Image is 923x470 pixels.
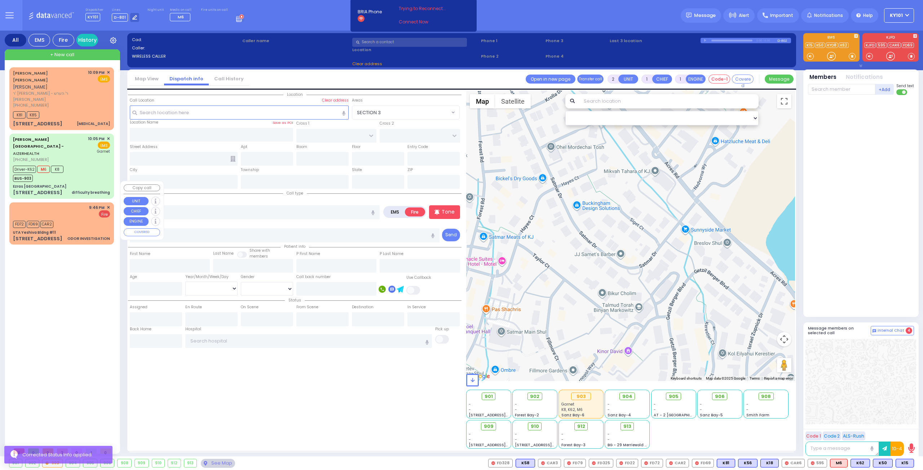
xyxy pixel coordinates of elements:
a: K15 [805,42,814,48]
div: CAR3 [538,459,561,467]
div: CAR2 [666,459,689,467]
a: Map View [129,75,164,82]
span: Help [863,12,873,19]
img: red-radio-icon.svg [541,461,545,465]
span: M6 [37,166,50,173]
span: BUS-903 [13,175,33,182]
span: 909 [484,423,494,430]
a: Open in new page [526,75,575,84]
a: History [76,34,98,46]
img: red-radio-icon.svg [644,461,648,465]
button: Toggle fullscreen view [777,94,791,108]
button: KY101 [884,8,914,23]
span: - [700,402,702,407]
span: 904 [622,393,632,400]
span: Call type [283,191,307,196]
label: Fire units on call [201,8,228,12]
span: EMS [98,75,110,82]
input: Search hospital [185,334,432,348]
span: 901 [485,393,493,400]
img: red-radio-icon.svg [669,461,673,465]
label: Location [352,47,478,53]
span: Phone 1 [481,38,543,44]
label: Caller: [132,45,240,51]
label: Use Callback [406,275,431,281]
label: Cross 2 [380,121,394,126]
div: BLS [896,459,914,467]
button: Code 1 [805,431,822,440]
label: Turn off text [896,89,908,96]
input: Search location [579,94,759,108]
label: Street Address [130,144,158,150]
span: [STREET_ADDRESS][PERSON_NAME] [515,442,583,448]
span: - [608,437,610,442]
div: All [5,34,26,46]
label: On Scene [241,304,259,310]
span: Status [285,297,305,303]
span: Trying to Reconnect... [399,5,456,12]
span: - [608,431,610,437]
button: Show satellite imagery [495,94,531,108]
span: Forest Bay-2 [515,412,539,418]
div: [MEDICAL_DATA] [77,121,110,126]
span: FD72 [13,221,26,228]
span: Notifications [814,12,843,19]
span: EMS [98,142,110,149]
label: Last Name [213,251,234,256]
label: Entry Code [407,144,428,150]
label: Township [241,167,259,173]
span: Garnet [561,402,574,407]
span: CAR2 [40,221,53,228]
span: Phone 4 [546,53,608,59]
span: AT - 2 [GEOGRAPHIC_DATA] [654,412,707,418]
span: Other building occupants [230,156,235,162]
a: K50 [815,42,825,48]
span: 912 [577,423,585,430]
label: En Route [185,304,202,310]
span: [PERSON_NAME] [13,84,48,90]
span: 910 [531,423,539,430]
button: Drag Pegman onto the map to open Street View [777,358,791,372]
div: ODOR INVESTIGATION [67,236,110,241]
div: Year/Month/Week/Day [185,274,238,280]
button: ENGINE [124,217,149,226]
label: Caller name [242,38,350,44]
button: Map camera controls [777,332,791,346]
label: Night unit [147,8,164,12]
label: First Name [130,251,150,257]
label: In Service [407,304,426,310]
div: K50 [873,459,893,467]
span: Sanz Bay-5 [700,412,723,418]
button: Send [442,229,460,241]
div: BLS [760,459,779,467]
label: Gender [241,274,255,280]
span: K81 [13,111,26,118]
div: K56 [738,459,758,467]
div: 910 [152,459,165,467]
span: Message [694,12,716,19]
button: Members [809,73,836,81]
label: WIRELESS CALLER [132,53,240,59]
span: - [561,437,564,442]
a: FD69 [902,42,914,48]
label: Cad: [132,37,240,43]
span: - [700,407,702,412]
a: Call History [209,75,249,82]
div: FD79 [564,459,586,467]
input: Search a contact [352,38,467,47]
div: Ezras [GEOGRAPHIC_DATA] [13,184,66,189]
small: Share with [249,248,270,253]
div: BLS [516,459,535,467]
div: UTA Yeshiva Bldng #11 [13,230,56,235]
button: UNIT [124,197,149,206]
div: K81 [717,459,735,467]
span: - [746,407,748,412]
span: Phone 3 [546,38,608,44]
span: [STREET_ADDRESS][PERSON_NAME] [469,442,537,448]
button: CHIEF [124,207,149,216]
label: Medic on call [170,8,193,12]
label: Assigned [130,304,147,310]
label: State [352,167,362,173]
span: [STREET_ADDRESS][PERSON_NAME] [469,412,537,418]
span: Send text [896,83,914,89]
